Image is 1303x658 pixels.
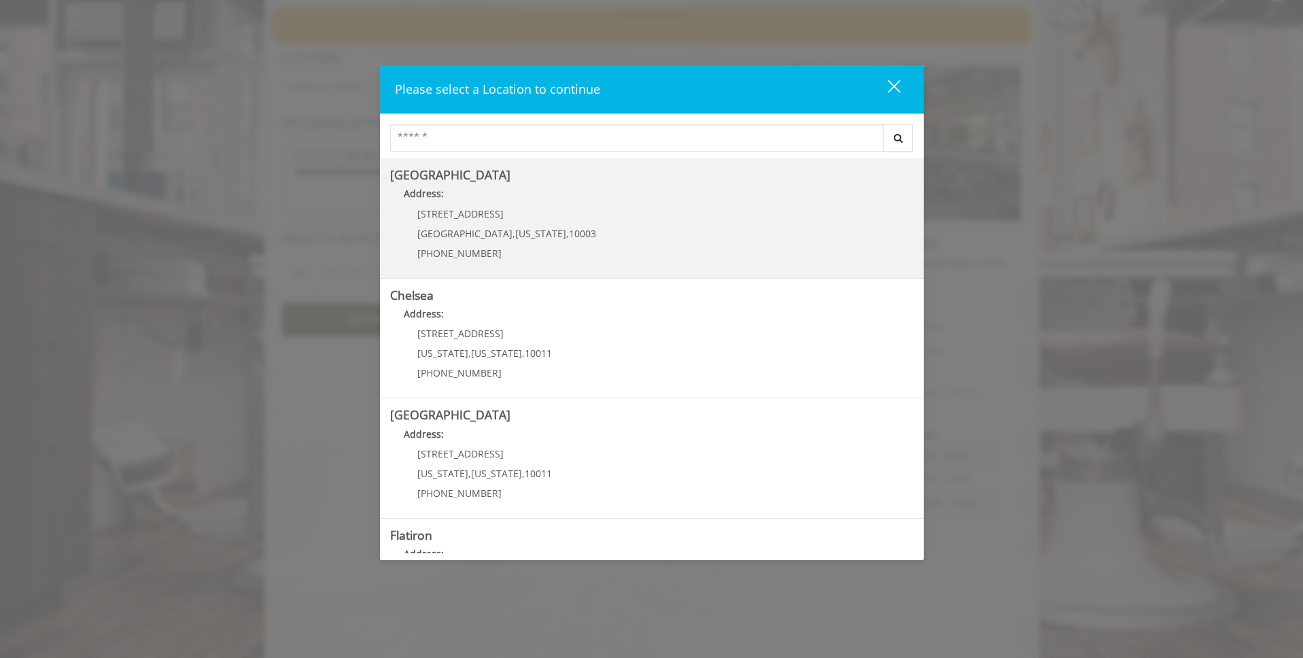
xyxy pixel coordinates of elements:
span: Please select a Location to continue [395,81,600,97]
span: [US_STATE] [417,467,468,480]
b: Flatiron [390,527,432,543]
b: [GEOGRAPHIC_DATA] [390,167,510,183]
div: close dialog [872,79,899,99]
button: close dialog [863,75,909,103]
b: Chelsea [390,287,434,303]
span: [US_STATE] [417,347,468,360]
span: , [522,467,525,480]
b: Address: [404,428,444,440]
span: [US_STATE] [515,227,566,240]
span: , [468,467,471,480]
span: [GEOGRAPHIC_DATA] [417,227,512,240]
b: Address: [404,547,444,560]
span: [STREET_ADDRESS] [417,207,504,220]
span: , [468,347,471,360]
span: [US_STATE] [471,467,522,480]
span: [STREET_ADDRESS] [417,447,504,460]
span: , [512,227,515,240]
span: [PHONE_NUMBER] [417,247,502,260]
i: Search button [890,133,906,143]
span: 10003 [569,227,596,240]
span: 10011 [525,467,552,480]
div: Center Select [390,124,914,158]
span: 10011 [525,347,552,360]
span: [PHONE_NUMBER] [417,487,502,500]
input: Search Center [390,124,884,152]
span: , [522,347,525,360]
span: [US_STATE] [471,347,522,360]
b: Address: [404,187,444,200]
span: [STREET_ADDRESS] [417,327,504,340]
span: , [566,227,569,240]
b: [GEOGRAPHIC_DATA] [390,406,510,423]
b: Address: [404,307,444,320]
span: [PHONE_NUMBER] [417,366,502,379]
